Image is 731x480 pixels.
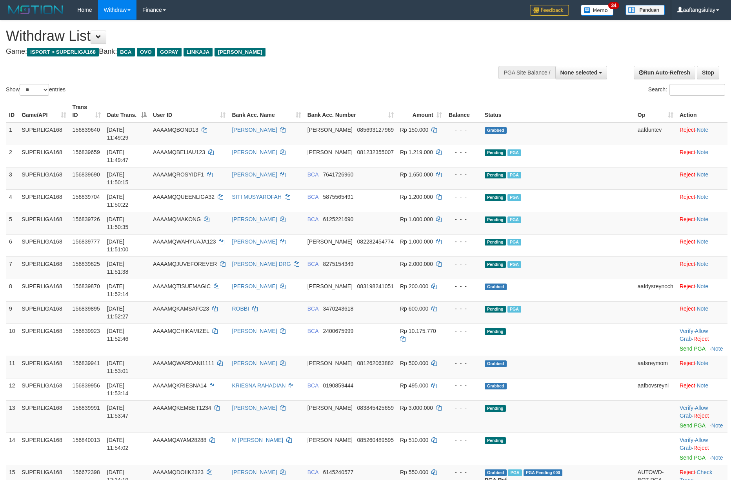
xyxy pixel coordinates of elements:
[73,405,100,411] span: 156839991
[680,238,695,245] a: Reject
[73,437,100,443] span: 156840013
[307,261,318,267] span: BCA
[73,360,100,366] span: 156839941
[6,356,18,378] td: 11
[232,171,277,178] a: [PERSON_NAME]
[107,216,129,230] span: [DATE] 11:50:35
[696,238,708,245] a: Note
[696,149,708,155] a: Note
[18,324,69,356] td: SUPERLIGA168
[357,238,394,245] span: Copy 082282454774 to clipboard
[448,215,478,223] div: - - -
[400,382,428,389] span: Rp 495.000
[73,261,100,267] span: 156839825
[680,405,708,419] span: ·
[6,400,18,433] td: 13
[73,194,100,200] span: 156839704
[400,405,433,411] span: Rp 3.000.000
[153,171,204,178] span: AAAAMQROSYIDF1
[680,305,695,312] a: Reject
[107,238,129,253] span: [DATE] 11:51:00
[73,328,100,334] span: 156839923
[323,216,353,222] span: Copy 6125221690 to clipboard
[680,127,695,133] a: Reject
[153,360,215,366] span: AAAAMQWARDANI1111
[485,216,506,223] span: Pending
[307,405,353,411] span: [PERSON_NAME]
[680,149,695,155] a: Reject
[626,5,665,15] img: panduan.png
[107,171,129,185] span: [DATE] 11:50:15
[400,469,428,475] span: Rp 550.000
[117,48,135,56] span: BCA
[635,122,676,145] td: aafduntev
[524,469,563,476] span: PGA Pending
[680,360,695,366] a: Reject
[676,356,727,378] td: ·
[107,149,129,163] span: [DATE] 11:49:47
[485,383,507,389] span: Grabbed
[307,305,318,312] span: BCA
[530,5,569,16] img: Feedback.jpg
[696,382,708,389] a: Note
[693,413,709,419] a: Reject
[696,127,708,133] a: Note
[153,149,205,155] span: AAAAMQBELIAU123
[107,437,129,451] span: [DATE] 11:54:02
[696,216,708,222] a: Note
[676,212,727,234] td: ·
[27,48,99,56] span: ISPORT > SUPERLIGA168
[400,194,433,200] span: Rp 1.200.000
[18,356,69,378] td: SUPERLIGA168
[507,172,521,178] span: Marked by aafsoycanthlai
[6,84,65,96] label: Show entries
[445,100,482,122] th: Balance
[676,256,727,279] td: ·
[448,468,478,476] div: - - -
[153,216,201,222] span: AAAAMQMAKONG
[6,48,480,56] h4: Game: Bank:
[107,283,129,297] span: [DATE] 11:52:14
[711,422,723,429] a: Note
[69,100,104,122] th: Trans ID: activate to sort column ascending
[20,84,49,96] select: Showentries
[507,194,521,201] span: Marked by aafsoycanthlai
[635,279,676,301] td: aafdysreynoch
[232,328,277,334] a: [PERSON_NAME]
[307,437,353,443] span: [PERSON_NAME]
[357,405,394,411] span: Copy 083845425659 to clipboard
[184,48,213,56] span: LINKAJA
[676,279,727,301] td: ·
[680,437,708,451] span: ·
[232,194,282,200] a: SITI MUSYAROFAH
[73,305,100,312] span: 156839895
[73,238,100,245] span: 156839777
[635,356,676,378] td: aafsreymom
[323,305,353,312] span: Copy 3470243618 to clipboard
[107,261,129,275] span: [DATE] 11:51:38
[676,433,727,465] td: · ·
[485,261,506,268] span: Pending
[6,145,18,167] td: 2
[73,469,100,475] span: 156672398
[696,283,708,289] a: Note
[485,284,507,290] span: Grabbed
[153,194,215,200] span: AAAAMQQUEENLIGA32
[153,261,217,267] span: AAAAMQJUVEFOREVER
[448,436,478,444] div: - - -
[680,171,695,178] a: Reject
[107,405,129,419] span: [DATE] 11:53:47
[137,48,155,56] span: OVO
[485,306,506,313] span: Pending
[18,212,69,234] td: SUPERLIGA168
[6,100,18,122] th: ID
[680,261,695,267] a: Reject
[232,238,277,245] a: [PERSON_NAME]
[696,194,708,200] a: Note
[680,405,708,419] a: Allow Grab
[6,433,18,465] td: 14
[232,437,283,443] a: M [PERSON_NAME]
[107,127,129,141] span: [DATE] 11:49:29
[6,4,65,16] img: MOTION_logo.png
[153,382,207,389] span: AAAAMQKRIESNA14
